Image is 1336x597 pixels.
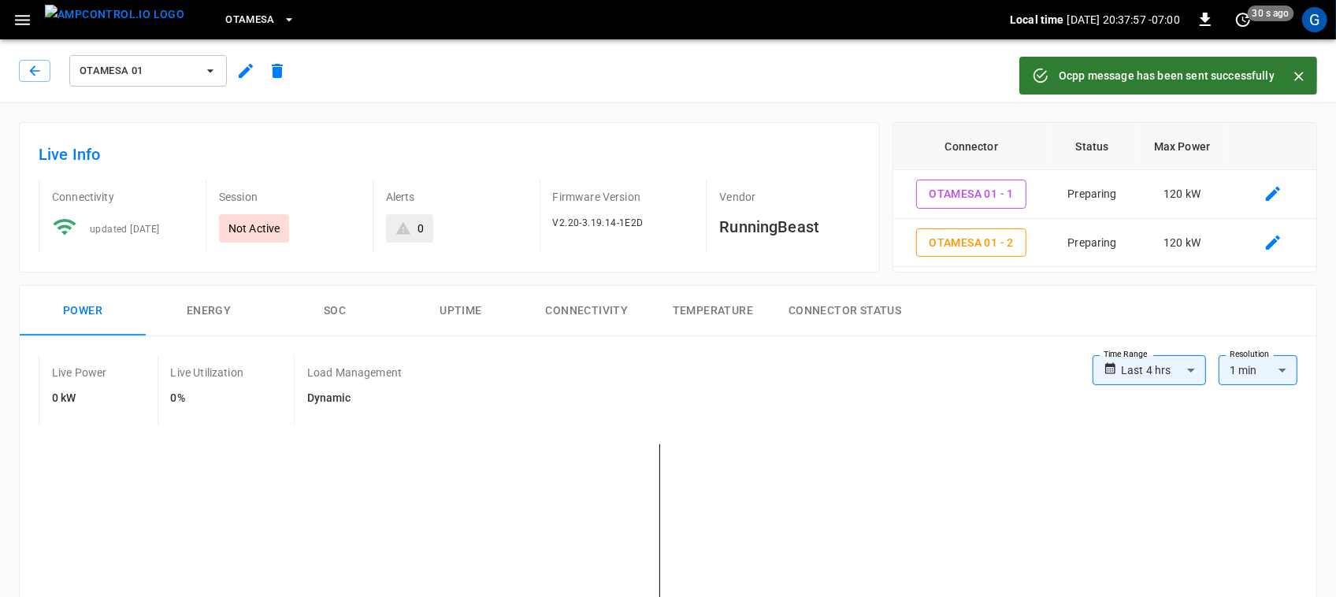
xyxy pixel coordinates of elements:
button: OtaMesa 01 - 1 [916,180,1026,209]
button: Connector Status [776,286,914,336]
span: V2.20-3.19.14-1E2D [553,217,644,228]
p: Not Active [228,221,280,236]
span: OtaMesa 01 [80,62,196,80]
button: Energy [146,286,272,336]
button: set refresh interval [1230,7,1256,32]
p: Load Management [307,365,402,380]
label: Resolution [1230,348,1269,361]
p: Session [219,189,360,205]
h6: 0% [171,390,243,407]
span: updated [DATE] [90,224,160,235]
span: 30 s ago [1248,6,1294,21]
p: Live Power [52,365,107,380]
th: Connector [893,123,1049,170]
h6: 0 kW [52,390,107,407]
p: Firmware Version [553,189,694,205]
h6: Dynamic [307,390,402,407]
button: OtaMesa 01 - 2 [916,228,1026,258]
button: Uptime [398,286,524,336]
td: Preparing [1049,219,1135,268]
td: 120 kW [1135,219,1229,268]
p: [DATE] 20:37:57 -07:00 [1067,12,1180,28]
p: Connectivity [52,189,193,205]
div: Ocpp message has been sent successfully [1059,61,1275,90]
button: OtaMesa [219,5,302,35]
span: OtaMesa [225,11,275,29]
td: Preparing [1049,170,1135,219]
h6: Live Info [39,142,860,167]
th: Status [1049,123,1135,170]
label: Time Range [1104,348,1148,361]
p: Local time [1010,12,1064,28]
h6: RunningBeast [719,214,860,239]
button: Power [20,286,146,336]
button: Close [1287,65,1311,88]
table: connector table [893,123,1316,267]
div: 0 [417,221,424,236]
div: 1 min [1219,355,1297,385]
div: Last 4 hrs [1121,355,1206,385]
button: OtaMesa 01 [69,55,227,87]
img: ampcontrol.io logo [45,5,184,24]
button: Connectivity [524,286,650,336]
th: Max Power [1135,123,1229,170]
td: 120 kW [1135,170,1229,219]
button: Temperature [650,286,776,336]
div: profile-icon [1302,7,1327,32]
button: SOC [272,286,398,336]
p: Live Utilization [171,365,243,380]
p: Alerts [386,189,527,205]
p: Vendor [719,189,860,205]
